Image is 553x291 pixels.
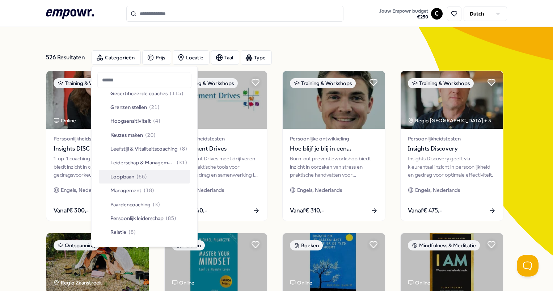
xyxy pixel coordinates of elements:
span: ( 66 ) [136,173,147,181]
span: Engels, Nederlands [179,186,224,194]
span: ( 18 ) [144,187,154,195]
a: package imageTraining & WorkshopsPersoonlijke ontwikkelingHoe blijf je blij in een prestatiemaats... [282,71,385,221]
div: Boeken [290,240,323,250]
div: Training & Workshops [54,78,119,88]
span: Leefstijl & Vitaliteitscoaching [110,145,178,153]
span: ( 21 ) [149,103,160,111]
div: Training & Workshops [172,78,238,88]
span: Leiderschap & Management [110,159,175,167]
span: Management [110,187,142,195]
span: Relatie [110,228,126,236]
div: Insights Discovery geeft via kleurentaal inzicht in persoonlijkheid en gedrag voor optimale effec... [408,155,496,179]
span: Vanaf € 310,- [290,206,324,215]
span: Persoonlijk leiderschap [110,214,164,222]
button: Categorieën [92,50,141,65]
span: ( 85 ) [166,214,176,222]
a: package imageTraining & WorkshopsRegio [GEOGRAPHIC_DATA] + 3PersoonlijkheidstestenInsights Discov... [400,71,503,221]
div: Online [408,279,430,287]
span: Hoogsensitiviteit [110,117,151,125]
span: Keuzes maken [110,131,143,139]
div: Mindfulness & Meditatie [408,240,480,250]
span: Grenzen stellen [110,103,147,111]
button: Taal [211,50,239,65]
span: ( 8 ) [180,145,187,153]
span: Persoonlijkheidstesten [408,135,496,143]
img: package image [401,233,503,291]
div: Suggestions [97,92,191,243]
span: Vanaf € 475,- [408,206,442,215]
span: ( 2 ) [146,242,153,250]
span: Vanaf € 300,- [54,206,89,215]
input: Search for products, categories or subcategories [126,6,343,22]
span: ( 31 ) [177,159,187,167]
span: ( 4 ) [153,117,160,125]
span: Paardencoaching [110,201,151,208]
span: Gecertificeerde coaches [110,89,168,97]
img: package image [46,233,149,291]
div: Training & Workshops [290,78,356,88]
img: package image [401,71,503,129]
img: package image [165,233,267,291]
span: Insights DISC training [54,144,142,153]
img: package image [283,71,385,129]
a: Jouw Empowr budget€250 [376,6,431,21]
div: Regio [GEOGRAPHIC_DATA] + 3 [408,117,491,125]
img: package image [46,71,149,129]
button: Type [241,50,272,65]
span: ( 115 ) [170,89,183,97]
span: ( 20 ) [145,131,156,139]
a: package imageTraining & WorkshopsOnlinePersoonlijkheidstestenManagement DrivesManagement Drives m... [164,71,267,221]
div: 1-op-1 coaching met DISC-profiel biedt inzicht in communicatie, gedragsvoorkeuren en ontwikkelpun... [54,155,142,179]
span: Persoonlijke ontwikkeling [290,135,378,143]
div: Online [290,279,312,287]
iframe: Help Scout Beacon - Open [517,255,539,277]
div: 526 Resultaten [46,50,86,65]
span: Loopbaan [110,173,134,181]
img: package image [165,71,267,129]
button: Locatie [173,50,210,65]
button: Prijs [142,50,171,65]
span: Insights Discovery [408,144,496,153]
span: Engels, Nederlands [415,186,460,194]
span: Engels, Nederlands [61,186,106,194]
img: package image [283,233,385,291]
span: € 250 [379,14,428,20]
div: Online [172,279,194,287]
span: Persoonlijkheidstesten [172,135,260,143]
div: Regio Zaanstreek [54,279,103,287]
span: Jouw Empowr budget [379,8,428,14]
button: C [431,8,443,20]
div: Online [54,117,76,125]
span: Management Drives [172,144,260,153]
span: ( 8 ) [128,228,136,236]
div: Training & Workshops [408,78,474,88]
span: Persoonlijkheidstesten [54,135,142,143]
span: Hoe blijf je blij in een prestatiemaatschappij (workshop) [290,144,378,153]
div: Burn-out preventieworkshop biedt inzicht in oorzaken van stress en praktische handvatten voor ene... [290,155,378,179]
div: Ontspanning [54,240,99,250]
span: Engels, Nederlands [297,186,342,194]
button: Jouw Empowr budget€250 [378,7,430,21]
a: package imageTraining & WorkshopsOnlinePersoonlijkheidstestenInsights DISC training1-op-1 coachin... [46,71,149,221]
div: Management Drives meet drijfveren en biedt praktische tools voor effectief gedrag en samenwerking... [172,155,260,179]
span: Slaapcoaching [110,242,144,250]
span: ( 3 ) [153,201,160,208]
